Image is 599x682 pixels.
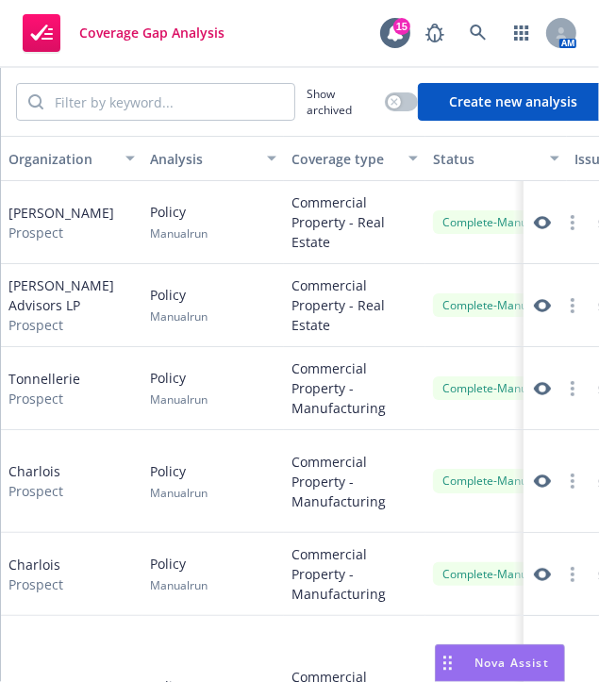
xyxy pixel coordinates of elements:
div: Policy [150,554,208,593]
div: 15 [393,18,410,35]
button: Status [425,136,567,181]
span: Manual run [150,485,208,501]
div: Charlois [8,555,63,594]
div: Coverage type [291,149,397,169]
div: Charlois [8,461,63,501]
div: Commercial Property - Manufacturing [284,347,425,430]
div: Status [433,149,539,169]
input: Filter by keyword... [43,84,294,120]
div: Complete - Manual [433,562,546,586]
span: Show archived [307,86,377,118]
span: Manual run [150,577,208,593]
div: Commercial Property - Manufacturing [284,430,425,533]
a: Search [459,14,497,52]
span: Coverage Gap Analysis [79,25,225,41]
a: Coverage Gap Analysis [15,7,232,59]
div: Policy [150,202,208,241]
span: Prospect [8,315,135,335]
div: Complete - Manual [433,210,546,234]
div: Policy [150,368,208,408]
div: Complete - Manual [433,376,546,400]
span: Prospect [8,481,63,501]
button: Organization [1,136,142,181]
span: Nova Assist [474,655,549,671]
div: Policy [150,285,208,324]
div: Policy [150,461,208,501]
button: Analysis [142,136,284,181]
div: Commercial Property - Real Estate [284,264,425,347]
a: Report a Bug [416,14,454,52]
span: Manual run [150,391,208,408]
div: Commercial Property - Manufacturing [284,533,425,616]
div: Drag to move [436,645,459,681]
div: Commercial Property - Real Estate [284,181,425,264]
span: Manual run [150,225,208,241]
svg: Search [28,94,43,109]
div: [PERSON_NAME] [8,203,114,242]
div: Analysis [150,149,256,169]
span: Manual run [150,308,208,324]
span: Prospect [8,574,63,594]
span: Prospect [8,223,114,242]
span: Prospect [8,389,80,408]
a: Switch app [503,14,541,52]
button: Nova Assist [435,644,565,682]
div: Complete - Manual [433,293,546,317]
div: Tonnellerie [8,369,80,408]
div: Organization [8,149,114,169]
div: [PERSON_NAME] Advisors LP [8,275,135,335]
button: Coverage type [284,136,425,181]
div: Complete - Manual [433,469,546,492]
